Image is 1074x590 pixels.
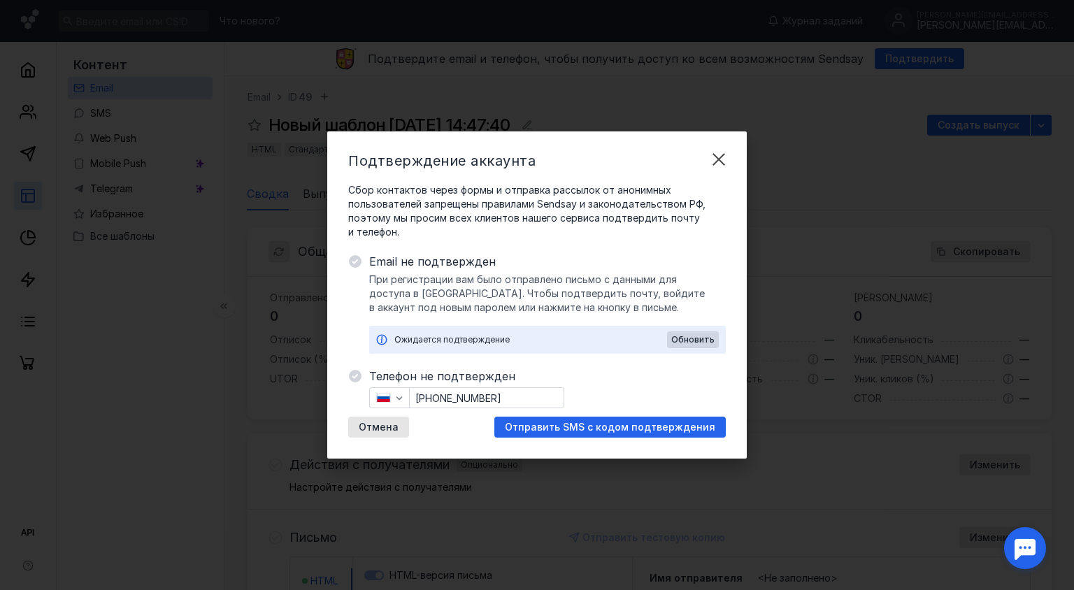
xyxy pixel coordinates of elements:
span: Подтверждение аккаунта [348,152,536,169]
span: Телефон не подтвержден [369,368,726,384]
span: Обновить [671,335,715,345]
span: Email не подтвержден [369,253,726,270]
div: Ожидается подтверждение [394,333,667,347]
button: Обновить [667,331,719,348]
span: При регистрации вам было отправлено письмо с данными для доступа в [GEOGRAPHIC_DATA]. Чтобы подтв... [369,273,726,315]
button: Отмена [348,417,409,438]
span: Отмена [359,422,399,433]
span: Отправить SMS с кодом подтверждения [505,422,715,433]
span: Сбор контактов через формы и отправка рассылок от анонимных пользователей запрещены правилами Sen... [348,183,726,239]
button: Отправить SMS с кодом подтверждения [494,417,726,438]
